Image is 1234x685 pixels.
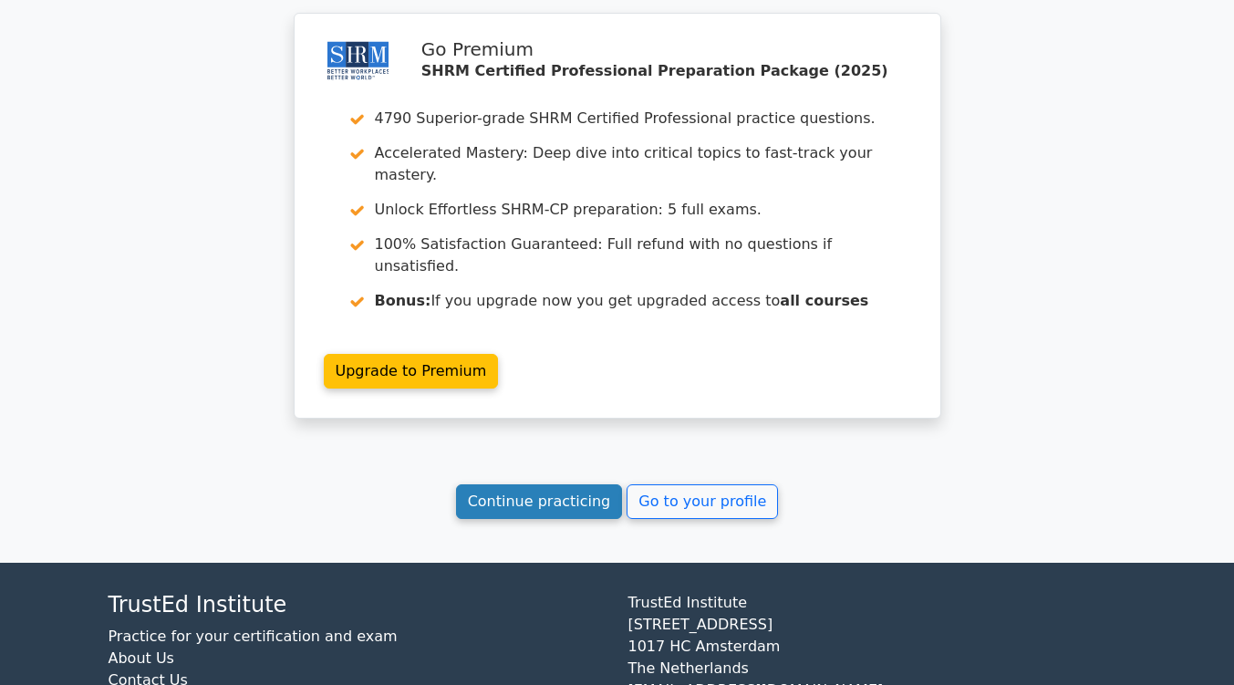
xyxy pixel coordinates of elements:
[324,354,499,389] a: Upgrade to Premium
[109,649,174,667] a: About Us
[456,484,623,519] a: Continue practicing
[109,628,398,645] a: Practice for your certification and exam
[627,484,778,519] a: Go to your profile
[109,592,607,618] h4: TrustEd Institute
